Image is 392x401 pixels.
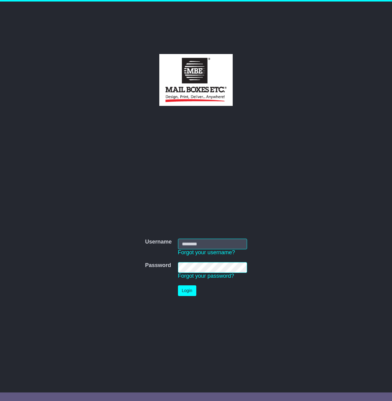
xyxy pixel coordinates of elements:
[178,249,235,255] a: Forgot your username?
[145,239,172,245] label: Username
[159,54,233,106] img: Lillypods Pty Ltd
[178,273,234,279] a: Forgot your password?
[145,262,171,269] label: Password
[178,285,196,296] button: Login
